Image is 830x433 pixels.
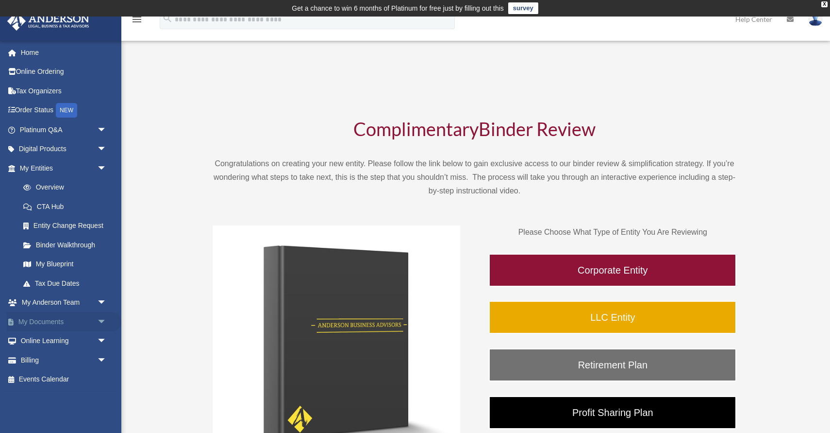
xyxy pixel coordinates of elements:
div: Get a chance to win 6 months of Platinum for free just by filling out this [292,2,504,14]
span: arrow_drop_down [97,331,116,351]
a: survey [508,2,538,14]
a: Overview [14,178,121,197]
div: NEW [56,103,77,118]
span: arrow_drop_down [97,120,116,140]
a: My Anderson Teamarrow_drop_down [7,293,121,312]
span: arrow_drop_down [97,350,116,370]
div: close [821,1,828,7]
a: Order StatusNEW [7,101,121,121]
a: Digital Productsarrow_drop_down [7,139,121,159]
p: Congratulations on creating your new entity. Please follow the link below to gain exclusive acces... [213,157,737,198]
a: Entity Change Request [14,216,121,236]
a: Profit Sharing Plan [489,396,736,429]
i: menu [131,14,143,25]
a: LLC Entity [489,301,736,334]
a: Billingarrow_drop_down [7,350,121,370]
a: Tax Due Dates [14,274,121,293]
a: CTA Hub [14,197,121,216]
p: Please Choose What Type of Entity You Are Reviewing [489,225,736,239]
a: Binder Walkthrough [14,235,116,255]
a: Tax Organizers [7,81,121,101]
a: Events Calendar [7,370,121,389]
span: arrow_drop_down [97,158,116,178]
span: arrow_drop_down [97,139,116,159]
a: Retirement Plan [489,348,736,381]
a: Corporate Entity [489,254,736,287]
img: User Pic [808,12,823,26]
a: My Blueprint [14,255,121,274]
span: Complimentary [353,118,479,140]
span: arrow_drop_down [97,312,116,332]
a: Platinum Q&Aarrow_drop_down [7,120,121,139]
a: My Entitiesarrow_drop_down [7,158,121,178]
span: Binder Review [479,118,596,140]
a: My Documentsarrow_drop_down [7,312,121,331]
i: search [162,13,173,24]
a: Online Ordering [7,62,121,82]
span: arrow_drop_down [97,293,116,313]
a: menu [131,17,143,25]
img: Anderson Advisors Platinum Portal [4,12,92,31]
a: Online Learningarrow_drop_down [7,331,121,351]
a: Home [7,43,121,62]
